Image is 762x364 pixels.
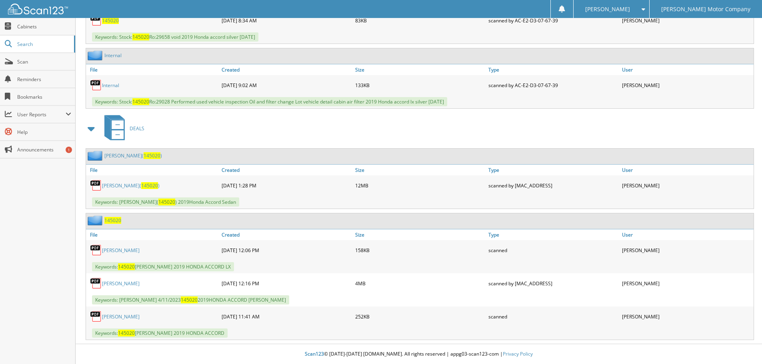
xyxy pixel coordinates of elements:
a: Privacy Policy [503,350,533,357]
span: DEALS [130,125,144,132]
div: [PERSON_NAME] [620,177,754,193]
a: Size [353,165,487,175]
div: 133KB [353,77,487,93]
a: DEALS [100,113,144,144]
span: User Reports [17,111,66,118]
iframe: Chat Widget [722,326,762,364]
a: User [620,64,754,75]
div: [PERSON_NAME] [620,242,754,258]
div: 252KB [353,308,487,324]
img: folder2.png [88,50,104,60]
span: 145020 [132,34,149,40]
a: User [620,165,754,175]
img: PDF.png [90,277,102,289]
span: 145020 [132,98,149,105]
span: 145020 [144,152,160,159]
div: [DATE] 12 :16 PM [220,275,353,291]
span: 145020 [158,199,175,205]
span: 145020 [141,182,158,189]
span: Keywords: [PERSON_NAME] 4/11/ 2023 2019 HONDA ACCORD [PERSON_NAME] [92,295,289,304]
div: 4MB [353,275,487,291]
img: PDF.png [90,14,102,26]
a: [PERSON_NAME] [102,313,140,320]
div: [DATE] 12 :06 PM [220,242,353,258]
img: scan123-logo-white.svg [8,4,68,14]
a: Created [220,229,353,240]
a: Internal [104,52,122,59]
div: 83KB [353,12,487,28]
a: Created [220,165,353,175]
a: Type [486,165,620,175]
span: Keywords: [PERSON_NAME] ( ) 2019 Honda Accord Sedan [92,197,239,207]
a: Created [220,64,353,75]
span: Scan [17,58,71,65]
div: scanned by AC-E2-D 3-07-67-39 [486,77,620,93]
a: [PERSON_NAME](145020) [104,152,162,159]
img: PDF.png [90,310,102,322]
a: [PERSON_NAME] [102,280,140,287]
a: Size [353,229,487,240]
a: [PERSON_NAME] [102,247,140,254]
div: [PERSON_NAME] [620,12,754,28]
a: [PERSON_NAME](145020) [102,182,160,189]
div: 12MB [353,177,487,193]
span: Bookmarks [17,93,71,100]
div: [PERSON_NAME] [620,275,754,291]
span: [PERSON_NAME] [585,7,630,12]
div: scanned [486,242,620,258]
div: [PERSON_NAME] [620,77,754,93]
a: 145020 [102,17,119,24]
span: Search [17,41,70,48]
img: PDF.png [90,244,102,256]
a: File [86,229,220,240]
span: Scan123 [305,350,324,357]
span: Keywords: [PERSON_NAME] 2019 HONDA ACCORD [92,328,228,338]
img: PDF.png [90,79,102,91]
div: [DATE] 11 :41 AM [220,308,353,324]
div: © [DATE]-[DATE] [DOMAIN_NAME]. All rights reserved | appg03-scan123-com | [76,344,762,364]
a: Internal [102,82,119,89]
div: 1 [66,147,72,153]
div: scanned [486,308,620,324]
div: scanned by AC-E2-D 3-07-67-39 [486,12,620,28]
div: [DATE] 9 :02 AM [220,77,353,93]
a: User [620,229,754,240]
a: File [86,64,220,75]
div: [DATE] 1 :28 PM [220,177,353,193]
img: PDF.png [90,179,102,191]
span: Cabinets [17,23,71,30]
div: [PERSON_NAME] [620,308,754,324]
span: 145020 [181,296,198,303]
img: folder2.png [88,151,104,161]
div: 158KB [353,242,487,258]
span: Keywords: [PERSON_NAME] 2019 HONDA ACCORD LX [92,262,234,271]
div: scanned by [MAC_ADDRESS] [486,275,620,291]
a: Type [486,229,620,240]
span: Keywords: Stock: Ro:29028 Performed used vehicle inspection Oil and filter change Lot vehicle det... [92,97,447,106]
a: Size [353,64,487,75]
span: Announcements [17,146,71,153]
span: Help [17,129,71,135]
span: 145020 [118,263,135,270]
span: Reminders [17,76,71,83]
div: [DATE] 8 :34 AM [220,12,353,28]
a: File [86,165,220,175]
span: Keywords: Stock: Ro:29658 void 2019 Honda accord silver [DATE] [92,32,258,42]
span: 145020 [118,330,135,336]
div: scanned by [MAC_ADDRESS] [486,177,620,193]
img: folder2.png [88,215,104,225]
a: Type [486,64,620,75]
span: [PERSON_NAME] Motor Company [661,7,750,12]
a: 145020 [104,217,121,224]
